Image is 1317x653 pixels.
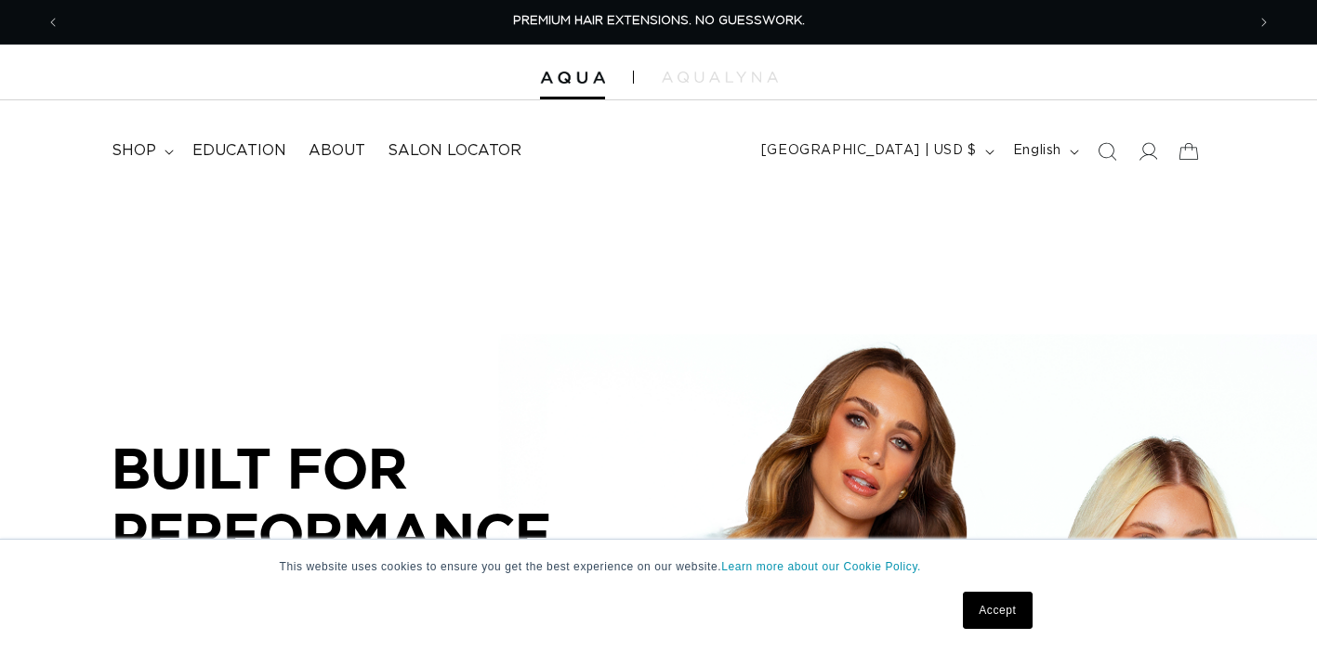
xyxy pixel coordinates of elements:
button: [GEOGRAPHIC_DATA] | USD $ [750,134,1002,169]
summary: Search [1087,131,1127,172]
span: [GEOGRAPHIC_DATA] | USD $ [761,141,977,161]
span: About [309,141,365,161]
a: Education [181,130,297,172]
button: Previous announcement [33,5,73,40]
span: shop [112,141,156,161]
span: Salon Locator [388,141,521,161]
img: Aqua Hair Extensions [540,72,605,85]
a: Accept [963,592,1032,629]
button: English [1002,134,1087,169]
p: This website uses cookies to ensure you get the best experience on our website. [280,558,1038,575]
a: About [297,130,376,172]
button: Next announcement [1244,5,1284,40]
span: PREMIUM HAIR EXTENSIONS. NO GUESSWORK. [513,15,805,27]
a: Salon Locator [376,130,533,172]
span: Education [192,141,286,161]
span: English [1013,141,1061,161]
img: aqualyna.com [662,72,778,83]
summary: shop [100,130,181,172]
a: Learn more about our Cookie Policy. [721,560,921,573]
